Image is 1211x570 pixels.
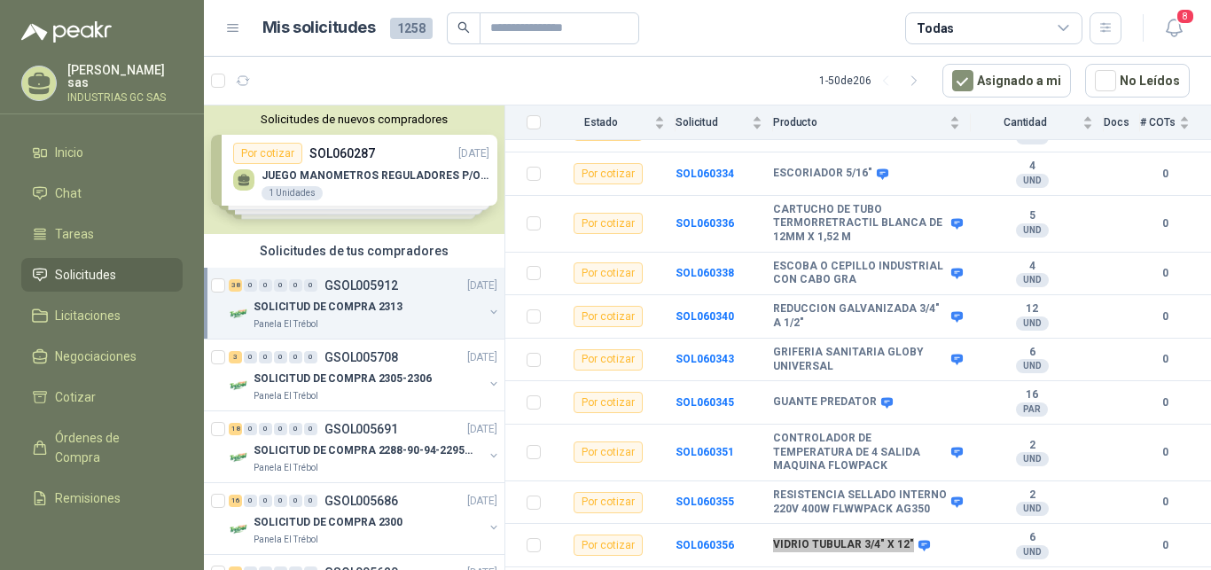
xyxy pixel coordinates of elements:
[1140,265,1190,282] b: 0
[229,375,250,396] img: Company Logo
[204,105,504,234] div: Solicitudes de nuevos compradoresPor cotizarSOL060287[DATE] JUEGO MANOMETROS REGULADORES P/OXIGEN...
[289,279,302,292] div: 0
[676,446,734,458] a: SOL060351
[254,371,432,387] p: SOLICITUD DE COMPRA 2305-2306
[574,349,643,371] div: Por cotizar
[1085,64,1190,98] button: No Leídos
[1158,12,1190,44] button: 8
[244,423,257,435] div: 0
[254,514,402,531] p: SOLICITUD DE COMPRA 2300
[773,302,947,330] b: REDUCCION GALVANIZADA 3/4" A 1/2"
[676,396,734,409] a: SOL060345
[229,303,250,324] img: Company Logo
[917,19,954,38] div: Todas
[457,21,470,34] span: search
[1176,8,1195,25] span: 8
[21,176,183,210] a: Chat
[274,495,287,507] div: 0
[551,105,676,140] th: Estado
[971,116,1079,129] span: Cantidad
[21,217,183,251] a: Tareas
[574,535,643,556] div: Por cotizar
[254,317,318,332] p: Panela El Trébol
[324,279,398,292] p: GSOL005912
[773,432,947,473] b: CONTROLADOR DE TEMPERATURA DE 4 SALIDA MAQUINA FLOWPACK
[1140,105,1211,140] th: # COTs
[55,428,166,467] span: Órdenes de Compra
[1140,394,1190,411] b: 0
[254,461,318,475] p: Panela El Trébol
[244,495,257,507] div: 0
[971,531,1093,545] b: 6
[55,143,83,162] span: Inicio
[259,495,272,507] div: 0
[676,217,734,230] b: SOL060336
[1140,166,1190,183] b: 0
[1016,273,1049,287] div: UND
[21,481,183,515] a: Remisiones
[676,267,734,279] a: SOL060338
[676,310,734,323] a: SOL060340
[467,349,497,366] p: [DATE]
[324,495,398,507] p: GSOL005686
[244,279,257,292] div: 0
[55,265,116,285] span: Solicitudes
[574,163,643,184] div: Por cotizar
[1016,545,1049,559] div: UND
[274,351,287,363] div: 0
[574,213,643,234] div: Por cotizar
[676,168,734,180] a: SOL060334
[259,423,272,435] div: 0
[1016,502,1049,516] div: UND
[21,421,183,474] a: Órdenes de Compra
[574,306,643,327] div: Por cotizar
[304,351,317,363] div: 0
[551,116,651,129] span: Estado
[1016,359,1049,373] div: UND
[229,490,501,547] a: 16 0 0 0 0 0 GSOL005686[DATE] Company LogoSOLICITUD DE COMPRA 2300Panela El Trébol
[229,519,250,540] img: Company Logo
[1140,537,1190,554] b: 0
[1140,444,1190,461] b: 0
[254,299,402,316] p: SOLICITUD DE COMPRA 2313
[304,423,317,435] div: 0
[229,279,242,292] div: 38
[467,493,497,510] p: [DATE]
[289,495,302,507] div: 0
[1016,452,1049,466] div: UND
[467,421,497,438] p: [DATE]
[229,275,501,332] a: 38 0 0 0 0 0 GSOL005912[DATE] Company LogoSOLICITUD DE COMPRA 2313Panela El Trébol
[21,258,183,292] a: Solicitudes
[971,260,1093,274] b: 4
[819,66,928,95] div: 1 - 50 de 206
[574,262,643,284] div: Por cotizar
[1140,494,1190,511] b: 0
[676,539,734,551] a: SOL060356
[1016,174,1049,188] div: UND
[304,495,317,507] div: 0
[574,441,643,463] div: Por cotizar
[971,388,1093,402] b: 16
[254,442,474,459] p: SOLICITUD DE COMPRA 2288-90-94-2295-96-2301-02-04
[229,495,242,507] div: 16
[971,488,1093,503] b: 2
[254,389,318,403] p: Panela El Trébol
[21,340,183,373] a: Negociaciones
[55,224,94,244] span: Tareas
[1016,316,1049,331] div: UND
[676,105,773,140] th: Solicitud
[971,209,1093,223] b: 5
[262,15,376,41] h1: Mis solicitudes
[55,306,121,325] span: Licitaciones
[324,423,398,435] p: GSOL005691
[676,496,734,508] b: SOL060355
[55,488,121,508] span: Remisiones
[1140,308,1190,325] b: 0
[574,392,643,413] div: Por cotizar
[21,380,183,414] a: Cotizar
[773,116,946,129] span: Producto
[289,351,302,363] div: 0
[21,136,183,169] a: Inicio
